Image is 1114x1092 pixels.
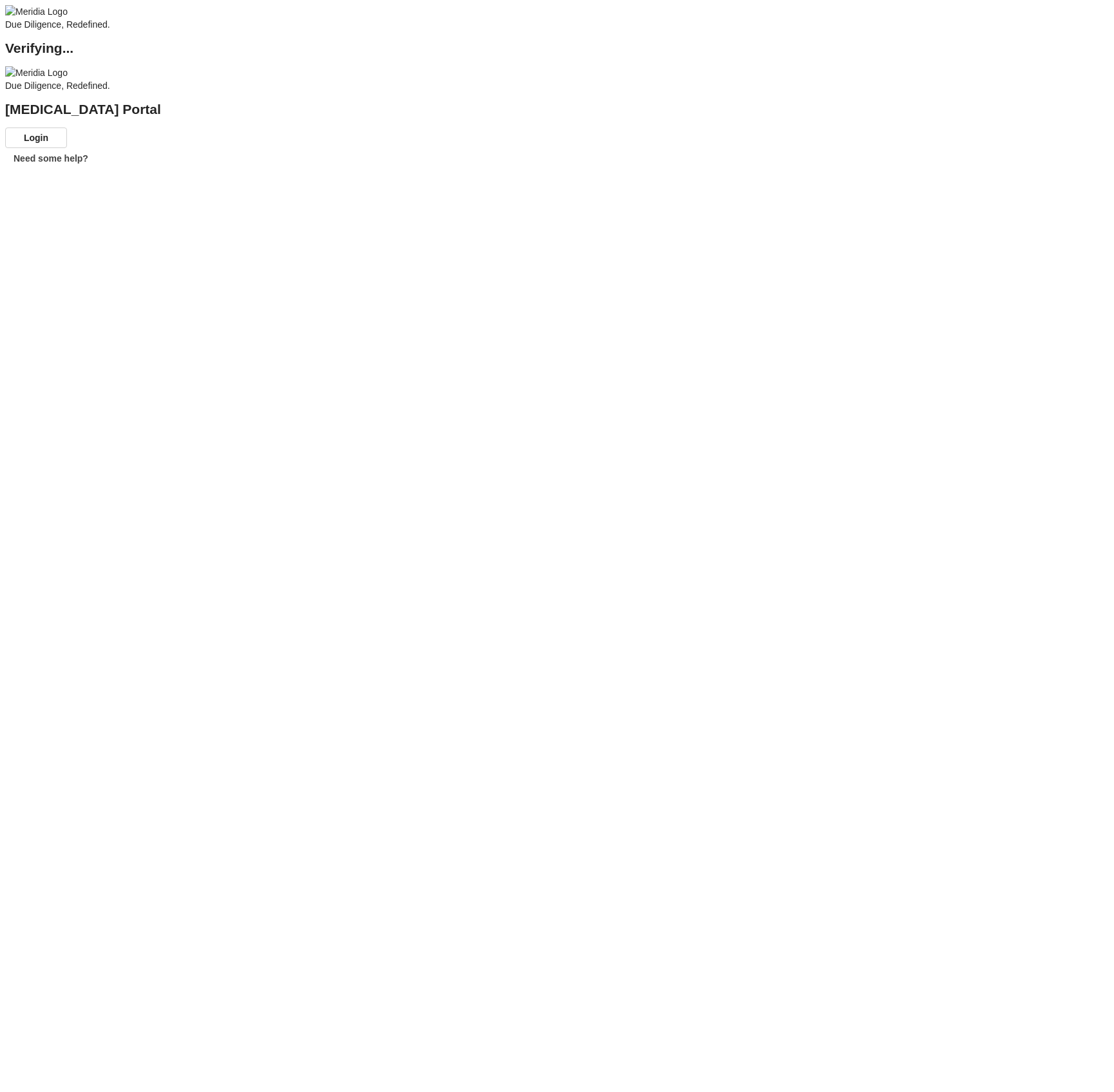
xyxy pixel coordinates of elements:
h2: Verifying... [5,42,1109,55]
button: Need some help? [5,148,97,169]
button: Login [5,127,67,148]
span: Due Diligence, Redefined. [5,19,110,30]
img: Meridia Logo [5,5,68,18]
h2: [MEDICAL_DATA] Portal [5,103,1109,116]
span: Due Diligence, Redefined. [5,80,110,91]
img: Meridia Logo [5,66,68,79]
